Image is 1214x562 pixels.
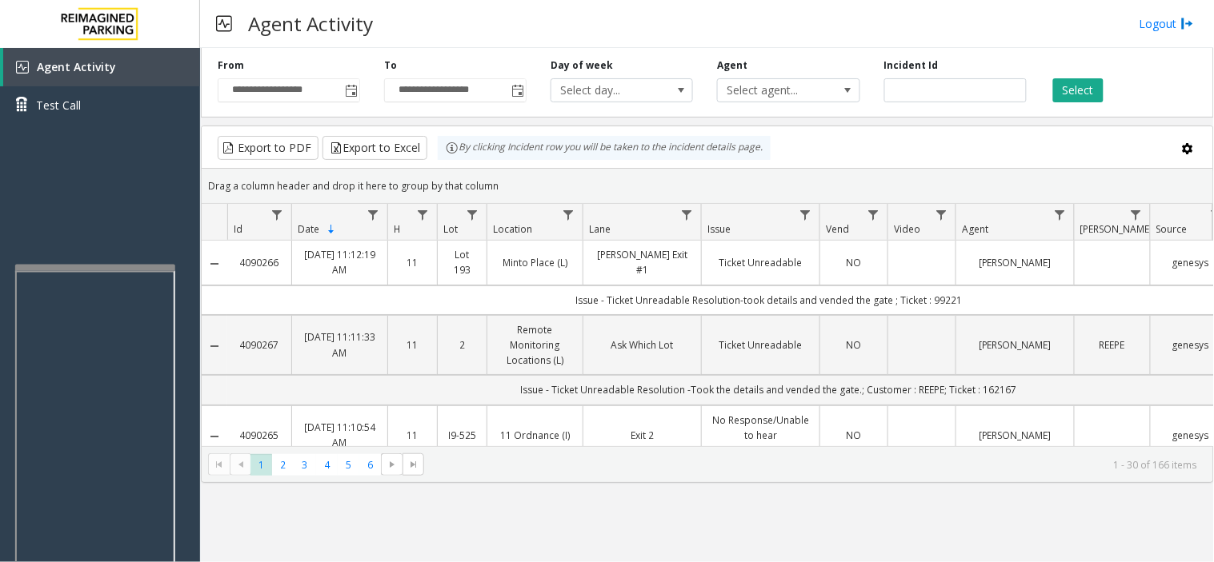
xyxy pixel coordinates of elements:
[363,204,384,225] a: Date Filter Menu
[294,454,316,476] span: Page 3
[237,428,282,443] a: 4090265
[894,222,920,236] span: Video
[551,79,664,102] span: Select day...
[316,454,338,476] span: Page 4
[202,204,1213,446] div: Data table
[551,58,613,73] label: Day of week
[711,413,810,459] a: No Response/Unable to hear [PERSON_NAME]
[1156,222,1188,236] span: Source
[202,340,227,353] a: Collapse Details
[438,136,771,160] div: By clicking Incident row you will be taken to the incident details page.
[302,420,378,450] a: [DATE] 11:10:54 AM
[16,61,29,74] img: 'icon'
[398,255,427,270] a: 11
[589,222,611,236] span: Lane
[216,4,232,43] img: pageIcon
[1140,15,1194,32] a: Logout
[202,430,227,443] a: Collapse Details
[884,58,939,73] label: Incident Id
[508,79,526,102] span: Toggle popup
[359,454,381,476] span: Page 6
[218,58,244,73] label: From
[302,247,378,277] a: [DATE] 11:12:19 AM
[398,337,427,353] a: 11
[234,222,242,236] span: Id
[593,247,691,277] a: [PERSON_NAME] Exit #1
[298,222,319,236] span: Date
[830,337,878,353] a: NO
[407,458,420,471] span: Go to the last page
[718,79,831,102] span: Select agent...
[497,322,573,369] a: Remote Monitoring Locations (L)
[237,255,282,270] a: 4090266
[497,255,573,270] a: Minto Place (L)
[36,97,81,114] span: Test Call
[497,428,573,443] a: 11 Ordnance (I)
[966,337,1064,353] a: [PERSON_NAME]
[847,338,862,352] span: NO
[1080,222,1153,236] span: [PERSON_NAME]
[443,222,458,236] span: Lot
[830,428,878,443] a: NO
[847,256,862,269] span: NO
[37,59,116,74] span: Agent Activity
[847,428,862,442] span: NO
[447,247,477,277] a: Lot 193
[931,204,952,225] a: Video Filter Menu
[1084,337,1140,353] a: REEPE
[447,337,477,353] a: 2
[342,79,359,102] span: Toggle popup
[593,428,691,443] a: Exit 2
[711,255,810,270] a: Ticket Unreadable
[863,204,884,225] a: Vend Filter Menu
[202,172,1213,200] div: Drag a column header and drop it here to group by that column
[412,204,434,225] a: H Filter Menu
[962,222,988,236] span: Agent
[434,458,1197,472] kendo-pager-info: 1 - 30 of 166 items
[237,337,282,353] a: 4090267
[830,255,878,270] a: NO
[593,337,691,353] a: Ask Which Lot
[384,58,397,73] label: To
[403,453,424,476] span: Go to the last page
[707,222,731,236] span: Issue
[202,257,227,270] a: Collapse Details
[218,136,319,160] button: Export to PDF
[338,454,359,476] span: Page 5
[266,204,288,225] a: Id Filter Menu
[462,204,483,225] a: Lot Filter Menu
[398,428,427,443] a: 11
[676,204,698,225] a: Lane Filter Menu
[1049,204,1071,225] a: Agent Filter Menu
[240,4,381,43] h3: Agent Activity
[966,428,1064,443] a: [PERSON_NAME]
[302,329,378,360] a: [DATE] 11:11:33 AM
[386,458,399,471] span: Go to the next page
[717,58,747,73] label: Agent
[250,454,272,476] span: Page 1
[323,136,427,160] button: Export to Excel
[3,48,200,86] a: Agent Activity
[558,204,579,225] a: Location Filter Menu
[711,337,810,353] a: Ticket Unreadable
[1181,15,1194,32] img: logout
[394,222,401,236] span: H
[1125,204,1147,225] a: Parker Filter Menu
[795,204,816,225] a: Issue Filter Menu
[381,453,403,476] span: Go to the next page
[826,222,849,236] span: Vend
[447,428,477,443] a: I9-525
[493,222,532,236] span: Location
[966,255,1064,270] a: [PERSON_NAME]
[446,141,459,154] img: infoIcon.svg
[272,454,294,476] span: Page 2
[1053,78,1104,102] button: Select
[325,223,338,236] span: Sortable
